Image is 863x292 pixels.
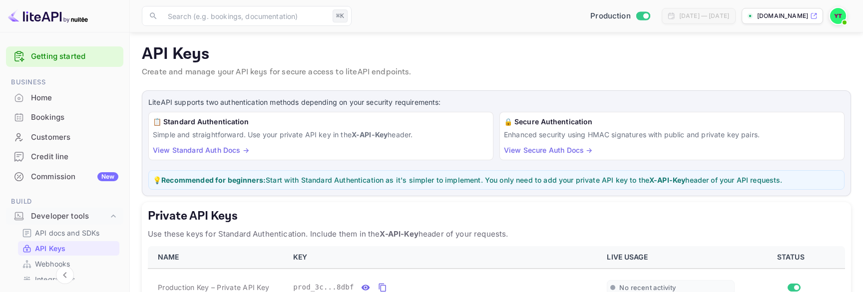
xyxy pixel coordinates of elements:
div: API docs and SDKs [18,226,119,240]
p: API Keys [142,44,851,64]
a: Getting started [31,51,118,62]
div: Getting started [6,46,123,67]
a: Bookings [6,108,123,126]
button: Collapse navigation [56,266,74,284]
h6: 🔒 Secure Authentication [504,116,840,127]
div: Commission [31,171,118,183]
a: View Standard Auth Docs → [153,146,249,154]
p: Integrations [35,274,75,285]
div: New [97,172,118,181]
img: Yassir ET TABTI [830,8,846,24]
a: API Keys [22,243,115,254]
th: KEY [287,246,601,269]
p: Create and manage your API keys for secure access to liteAPI endpoints. [142,66,851,78]
div: Developer tools [31,211,108,222]
a: Webhooks [22,259,115,269]
div: Home [6,88,123,108]
strong: X-API-Key [649,176,685,184]
div: Integrations [18,272,119,287]
div: API Keys [18,241,119,256]
div: Credit line [6,147,123,167]
span: Build [6,196,123,207]
div: Webhooks [18,257,119,271]
div: Developer tools [6,208,123,225]
a: Credit line [6,147,123,166]
strong: X-API-Key [380,229,418,239]
div: Customers [31,132,118,143]
th: NAME [148,246,287,269]
div: Credit line [31,151,118,163]
p: Use these keys for Standard Authentication. Include them in the header of your requests. [148,228,845,240]
p: Webhooks [35,259,70,269]
th: STATUS [741,246,845,269]
a: Home [6,88,123,107]
img: LiteAPI logo [8,8,88,24]
p: API Keys [35,243,65,254]
div: ⌘K [333,9,348,22]
div: Customers [6,128,123,147]
input: Search (e.g. bookings, documentation) [162,6,329,26]
div: Home [31,92,118,104]
th: LIVE USAGE [601,246,740,269]
h6: 📋 Standard Authentication [153,116,489,127]
a: Integrations [22,274,115,285]
span: No recent activity [619,284,676,292]
p: API docs and SDKs [35,228,100,238]
strong: Recommended for beginners: [161,176,266,184]
div: [DATE] — [DATE] [679,11,729,20]
a: Customers [6,128,123,146]
span: Production [590,10,631,22]
p: [DOMAIN_NAME] [757,11,808,20]
p: Simple and straightforward. Use your private API key in the header. [153,129,489,140]
div: Bookings [6,108,123,127]
p: 💡 Start with Standard Authentication as it's simpler to implement. You only need to add your priv... [153,175,840,185]
h5: Private API Keys [148,208,845,224]
strong: X-API-Key [352,130,388,139]
div: Switch to Sandbox mode [586,10,654,22]
a: API docs and SDKs [22,228,115,238]
span: Business [6,77,123,88]
a: View Secure Auth Docs → [504,146,592,154]
a: CommissionNew [6,167,123,186]
p: LiteAPI supports two authentication methods depending on your security requirements: [148,97,845,108]
p: Enhanced security using HMAC signatures with public and private key pairs. [504,129,840,140]
div: CommissionNew [6,167,123,187]
div: Bookings [31,112,118,123]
